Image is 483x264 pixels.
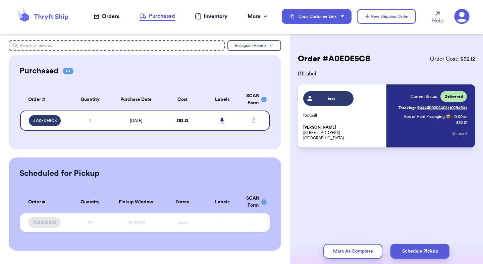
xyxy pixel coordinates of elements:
[70,191,110,213] th: Quantity
[88,220,92,224] span: XX
[19,66,59,76] h2: Purchased
[432,17,443,25] span: Help
[253,220,255,224] span: -
[63,68,73,74] span: 01
[162,88,202,111] th: Cost
[298,70,475,78] span: ( 1 ) Label
[127,220,145,224] span: XX/XX/XX
[176,119,189,123] span: $ 52.12
[323,244,382,259] button: Mark As Complete
[130,119,142,123] span: [DATE]
[453,114,467,119] span: 10.00 oz
[20,191,70,213] th: Order #
[452,126,467,141] button: Shipped
[430,55,475,63] span: Order Cost: $ 52.12
[89,119,91,123] span: 1
[19,168,100,179] h2: Scheduled for Pickup
[444,94,463,99] span: Delivered
[303,125,336,130] span: [PERSON_NAME]
[398,105,416,111] span: Tracking:
[94,12,119,20] a: Orders
[298,54,370,64] h2: Order # A0EDE5CB
[195,12,227,20] a: Inventory
[139,12,175,21] a: Purchased
[246,195,262,209] div: SCAN Form
[222,220,223,224] span: -
[456,120,467,125] p: $ 52.12
[432,11,443,25] a: Help
[398,103,467,113] a: Tracking:9434600208303110294931
[235,44,267,48] span: Instagram Handle
[110,191,162,213] th: Pickup Window
[110,88,162,111] th: Purchase Date
[20,88,70,111] th: Order #
[303,125,382,141] p: [STREET_ADDRESS] [GEOGRAPHIC_DATA]
[316,96,347,101] span: test
[227,40,281,51] button: Instagram Handle
[70,88,110,111] th: Quantity
[357,9,416,24] button: New Shipping Order
[282,9,352,24] button: Copy Customer Link
[246,92,262,107] div: SCAN Form
[248,12,269,20] div: More
[390,244,449,259] button: Schedule Pickup
[177,220,187,224] span: xxxxx
[404,115,451,119] span: Box or Hard Packaging 📦
[32,220,57,225] span: #XXXXXXXX
[303,113,382,118] p: football
[33,118,57,123] span: # A0EDE5CB
[451,114,452,119] span: :
[202,88,242,111] th: Labels
[411,94,438,99] span: Current Status:
[202,191,242,213] th: Labels
[139,12,175,20] div: Purchased
[162,191,202,213] th: Notes
[9,40,225,51] input: Search shipments...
